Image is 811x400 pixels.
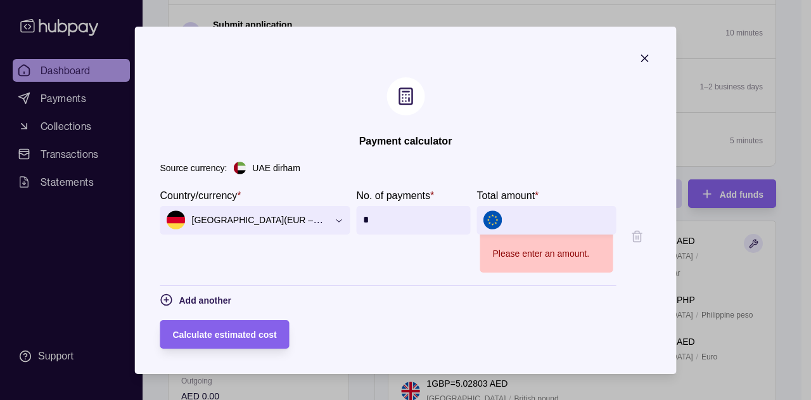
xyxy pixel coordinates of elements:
img: ae [233,162,246,174]
label: Country/currency [160,188,241,203]
h2: Payment calculator [359,134,452,148]
span: Add another [179,295,231,306]
input: amounts.0.count [363,206,464,235]
button: Add another [160,292,231,307]
p: UAE dirham [252,161,300,175]
p: Please enter an amount. [493,247,590,261]
label: Total amount [477,188,539,203]
label: No. of payments [357,188,435,203]
p: Source currency: [160,161,227,175]
p: Country/currency [160,190,238,201]
img: eu [483,210,502,229]
span: Calculate estimated cost [173,330,277,340]
input: amounts.0.amount [509,206,610,235]
button: Calculate estimated cost [160,320,290,349]
p: No. of payments [357,190,431,201]
p: Total amount [477,190,535,201]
